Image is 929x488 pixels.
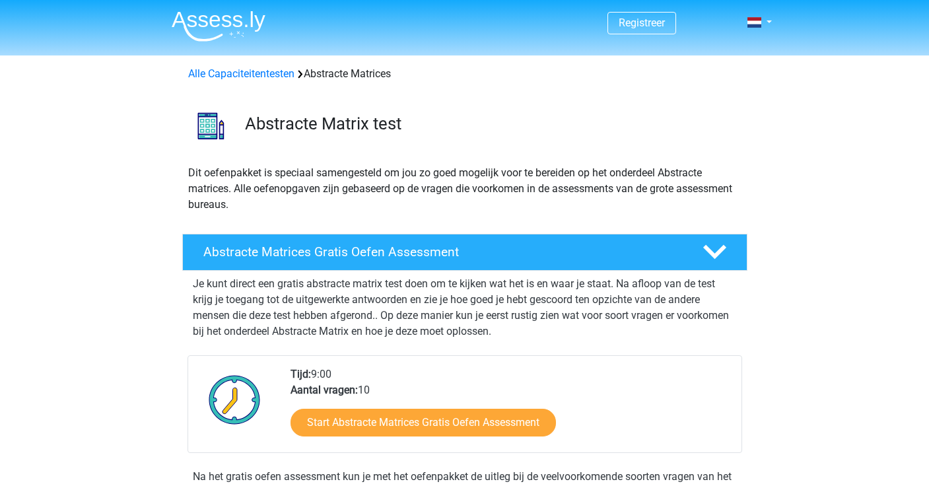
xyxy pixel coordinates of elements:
p: Je kunt direct een gratis abstracte matrix test doen om te kijken wat het is en waar je staat. Na... [193,276,737,339]
a: Abstracte Matrices Gratis Oefen Assessment [177,234,753,271]
h3: Abstracte Matrix test [245,114,737,134]
p: Dit oefenpakket is speciaal samengesteld om jou zo goed mogelijk voor te bereiden op het onderdee... [188,165,741,213]
div: Abstracte Matrices [183,66,747,82]
a: Alle Capaciteitentesten [188,67,294,80]
b: Aantal vragen: [291,384,358,396]
h4: Abstracte Matrices Gratis Oefen Assessment [203,244,681,260]
img: abstracte matrices [183,98,239,154]
b: Tijd: [291,368,311,380]
img: Assessly [172,11,265,42]
div: 9:00 10 [281,366,741,452]
img: Klok [201,366,268,433]
a: Registreer [619,17,665,29]
a: Start Abstracte Matrices Gratis Oefen Assessment [291,409,556,436]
